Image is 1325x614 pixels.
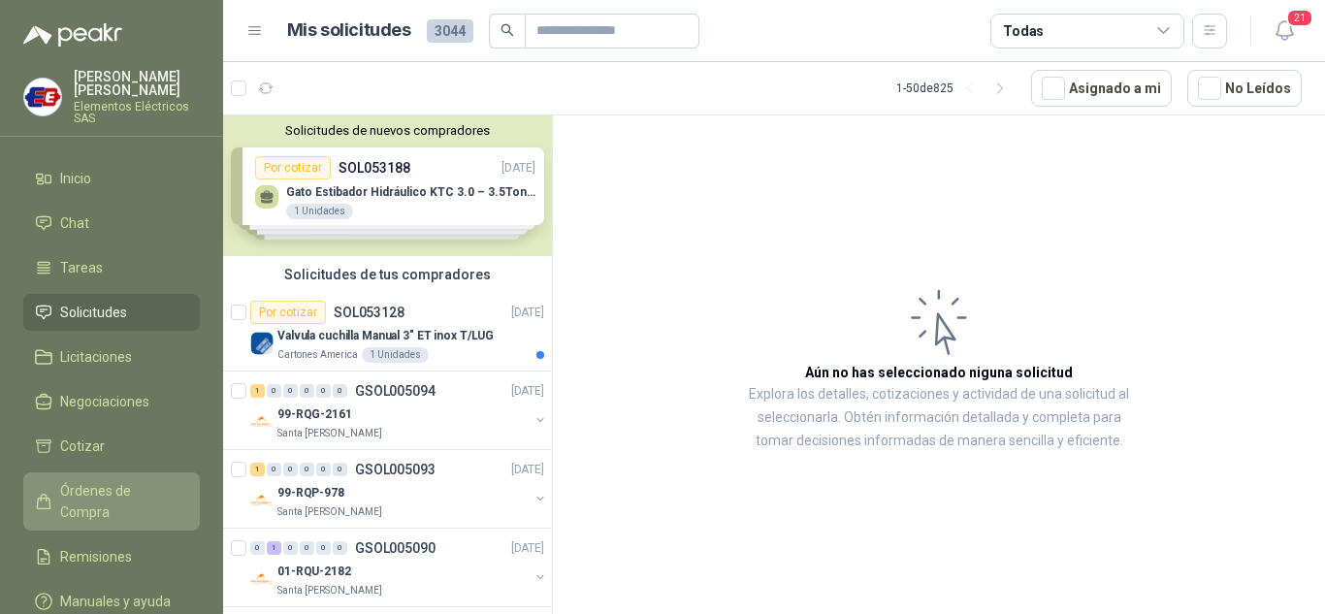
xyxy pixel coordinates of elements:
span: Manuales y ayuda [60,591,171,612]
img: Logo peakr [23,23,122,47]
span: 21 [1286,9,1313,27]
a: Por cotizarSOL053128[DATE] Company LogoValvula cuchilla Manual 3" ET inox T/LUGCartones America1 ... [223,293,552,372]
h1: Mis solicitudes [287,16,411,45]
p: [DATE] [511,461,544,479]
div: 1 [250,384,265,398]
span: search [501,23,514,37]
span: 3044 [427,19,473,43]
div: 0 [300,463,314,476]
img: Company Logo [250,489,274,512]
p: 99-RQG-2161 [277,405,352,424]
img: Company Logo [24,79,61,115]
button: No Leídos [1187,70,1302,107]
div: 0 [316,463,331,476]
div: 0 [333,463,347,476]
div: 0 [333,384,347,398]
span: Chat [60,212,89,234]
a: Inicio [23,160,200,197]
span: Inicio [60,168,91,189]
h3: Aún no has seleccionado niguna solicitud [805,362,1073,383]
p: SOL053128 [334,306,404,319]
div: Solicitudes de nuevos compradoresPor cotizarSOL053188[DATE] Gato Estibador Hidráulico KTC 3.0 – 3... [223,115,552,256]
span: Cotizar [60,436,105,457]
div: 0 [267,384,281,398]
a: Cotizar [23,428,200,465]
span: Negociaciones [60,391,149,412]
a: Licitaciones [23,339,200,375]
p: Santa [PERSON_NAME] [277,583,382,598]
div: Solicitudes de tus compradores [223,256,552,293]
div: 0 [283,384,298,398]
p: GSOL005090 [355,541,436,555]
p: Valvula cuchilla Manual 3" ET inox T/LUG [277,327,494,345]
p: [DATE] [511,304,544,322]
p: GSOL005093 [355,463,436,476]
p: 01-RQU-2182 [277,563,351,581]
img: Company Logo [250,410,274,434]
p: Elementos Eléctricos SAS [74,101,200,124]
div: 0 [316,384,331,398]
div: Por cotizar [250,301,326,324]
p: Explora los detalles, cotizaciones y actividad de una solicitud al seleccionarla. Obtén informaci... [747,383,1131,453]
a: Solicitudes [23,294,200,331]
span: Solicitudes [60,302,127,323]
div: 1 - 50 de 825 [896,73,1016,104]
img: Company Logo [250,567,274,591]
div: 0 [316,541,331,555]
span: Remisiones [60,546,132,567]
div: 0 [250,541,265,555]
div: 0 [283,463,298,476]
p: Santa [PERSON_NAME] [277,426,382,441]
div: 0 [300,541,314,555]
span: Tareas [60,257,103,278]
div: 1 [267,541,281,555]
div: 0 [300,384,314,398]
a: Tareas [23,249,200,286]
p: GSOL005094 [355,384,436,398]
div: 1 [250,463,265,476]
button: 21 [1267,14,1302,48]
span: Licitaciones [60,346,132,368]
a: Chat [23,205,200,242]
div: Todas [1003,20,1044,42]
span: Órdenes de Compra [60,480,181,523]
a: Negociaciones [23,383,200,420]
a: 1 0 0 0 0 0 GSOL005094[DATE] Company Logo99-RQG-2161Santa [PERSON_NAME] [250,379,548,441]
div: 1 Unidades [362,347,429,363]
a: Órdenes de Compra [23,472,200,531]
div: 0 [333,541,347,555]
p: Santa [PERSON_NAME] [277,504,382,520]
div: 0 [283,541,298,555]
p: [PERSON_NAME] [PERSON_NAME] [74,70,200,97]
img: Company Logo [250,332,274,355]
a: 0 1 0 0 0 0 GSOL005090[DATE] Company Logo01-RQU-2182Santa [PERSON_NAME] [250,536,548,598]
button: Asignado a mi [1031,70,1172,107]
div: 0 [267,463,281,476]
a: 1 0 0 0 0 0 GSOL005093[DATE] Company Logo99-RQP-978Santa [PERSON_NAME] [250,458,548,520]
button: Solicitudes de nuevos compradores [231,123,544,138]
p: 99-RQP-978 [277,484,344,502]
p: [DATE] [511,539,544,558]
p: [DATE] [511,382,544,401]
p: Cartones America [277,347,358,363]
a: Remisiones [23,538,200,575]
